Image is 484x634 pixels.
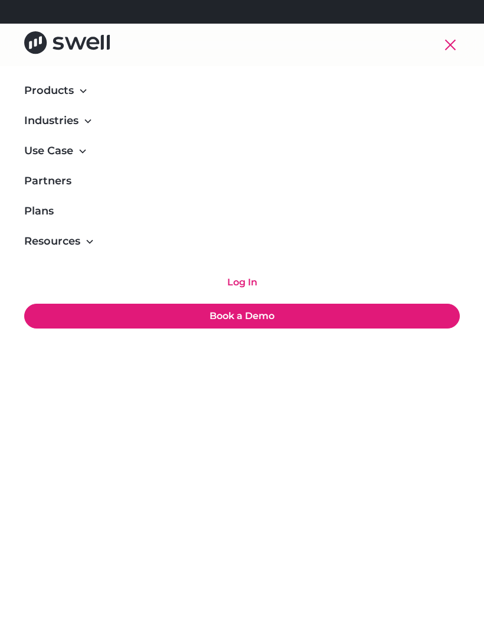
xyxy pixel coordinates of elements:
div: menu [436,31,460,59]
div: Use Case [24,143,73,159]
div: Resources [24,226,460,256]
div: Resources [24,233,80,249]
div: Products [24,83,74,99]
a: Plans [24,196,460,226]
div: Use Case [24,136,460,166]
a: Log In [24,271,460,294]
div: Industries [24,106,460,136]
a: Partners [24,166,460,196]
div: Products [24,76,460,106]
a: home [24,31,110,58]
div: Industries [24,113,79,129]
a: Book a Demo [24,304,460,329]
